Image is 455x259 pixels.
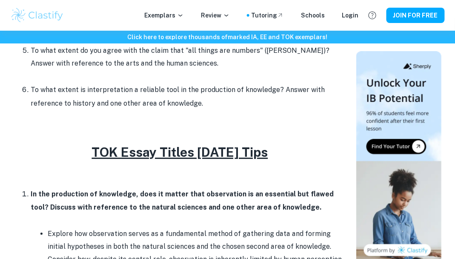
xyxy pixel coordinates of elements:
[2,32,453,42] h6: Click here to explore thousands of marked IA, EE and TOK exemplars !
[144,11,184,20] p: Exemplars
[342,11,358,20] a: Login
[10,7,64,24] img: Clastify logo
[31,190,334,211] strong: In the production of knowledge, does it matter that observation is an essential but flawed tool? ...
[92,144,268,160] u: TOK Essay Titles [DATE] Tips
[201,11,230,20] p: Review
[251,11,284,20] a: Tutoring
[386,8,445,23] button: JOIN FOR FREE
[301,11,325,20] a: Schools
[31,44,346,70] p: To what extent do you agree with the claim that "all things are numbers" ([PERSON_NAME])? Answer ...
[365,8,380,23] button: Help and Feedback
[31,83,346,110] li: To what extent is interpretation a reliable tool in the production of knowledge? Answer with refe...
